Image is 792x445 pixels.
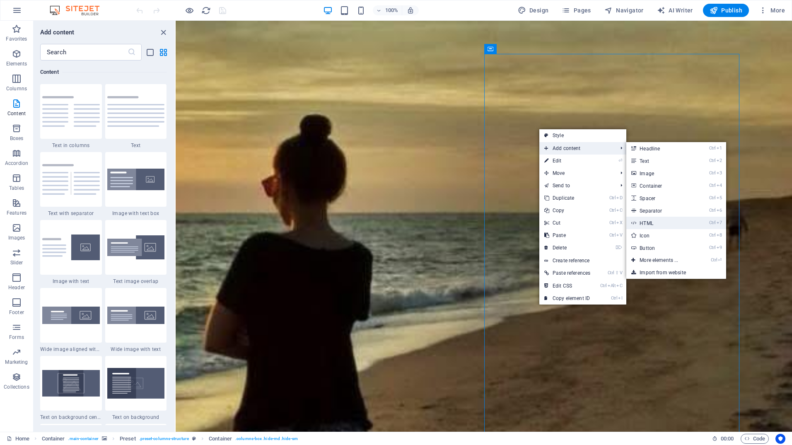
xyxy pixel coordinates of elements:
[514,4,552,17] button: Design
[105,346,167,353] span: Wide image with text
[626,155,695,167] a: Ctrl2Text
[9,309,24,316] p: Footer
[40,288,102,353] div: Wide image aligned with text
[616,283,622,288] i: C
[721,434,734,444] span: 00 00
[385,5,398,15] h6: 100%
[616,232,622,238] i: V
[102,436,107,441] i: This element contains a background
[235,434,298,444] span: . columns-box .hide-md .hide-sm
[40,210,102,217] span: Text with separator
[618,295,622,301] i: I
[626,266,726,279] a: Import from website
[717,232,722,238] i: 8
[717,220,722,225] i: 7
[539,129,626,142] a: Style
[40,84,102,149] div: Text in columns
[201,6,211,15] i: Reload page
[717,245,722,250] i: 9
[6,85,27,92] p: Columns
[626,179,695,192] a: Ctrl4Container
[40,346,102,353] span: Wide image aligned with text
[42,434,65,444] span: Click to select. Double-click to edit
[709,145,716,151] i: Ctrl
[9,185,24,191] p: Tables
[539,179,614,192] a: Send to
[609,220,616,225] i: Ctrl
[717,195,722,201] i: 5
[600,283,607,288] i: Ctrl
[616,245,622,250] i: ⌦
[615,270,619,276] i: ⇧
[10,259,23,266] p: Slider
[741,434,769,444] button: Code
[40,152,102,217] div: Text with separator
[105,210,167,217] span: Image with text box
[373,5,402,15] button: 100%
[8,284,25,291] p: Header
[40,67,167,77] h6: Content
[718,257,722,263] i: ⏎
[608,283,616,288] i: Alt
[145,47,155,57] button: list-view
[710,6,742,15] span: Publish
[209,434,232,444] span: Click to select. Double-click to edit
[105,356,167,421] div: Text on background
[192,436,196,441] i: This element is a customizable preset
[7,210,27,216] p: Features
[539,267,595,279] a: Ctrl⇧VPaste references
[709,245,716,250] i: Ctrl
[744,434,765,444] span: Code
[514,4,552,17] div: Design (Ctrl+Alt+Y)
[107,235,165,260] img: text-image-overlap.svg
[539,204,595,217] a: CtrlCCopy
[626,192,695,204] a: Ctrl5Spacer
[42,307,100,324] img: wide-image-with-text-aligned.svg
[105,220,167,285] div: Text image overlap
[601,4,647,17] button: Navigator
[609,208,616,213] i: Ctrl
[539,192,595,204] a: CtrlDDuplicate
[107,307,165,324] img: wide-image-with-text.svg
[709,208,716,213] i: Ctrl
[727,435,728,442] span: :
[756,4,788,17] button: More
[10,135,24,142] p: Boxes
[107,368,165,399] img: text-on-bacground.svg
[539,292,595,305] a: CtrlICopy element ID
[616,220,622,225] i: X
[709,158,716,163] i: Ctrl
[107,169,165,191] img: image-with-text-box.svg
[105,84,167,149] div: Text
[609,195,616,201] i: Ctrl
[184,5,194,15] button: Click here to leave preview mode and continue editing
[105,142,167,149] span: Text
[709,170,716,176] i: Ctrl
[626,242,695,254] a: Ctrl9Button
[42,235,100,260] img: text-with-image-v4.svg
[703,4,749,17] button: Publish
[712,434,734,444] h6: Session time
[158,27,168,37] button: close panel
[717,208,722,213] i: 6
[42,434,298,444] nav: breadcrumb
[7,434,29,444] a: Click to cancel selection. Double-click to open Pages
[717,170,722,176] i: 3
[48,5,110,15] img: Editor Logo
[5,359,28,365] p: Marketing
[717,158,722,163] i: 2
[539,217,595,229] a: CtrlXCut
[609,232,616,238] i: Ctrl
[42,370,100,396] img: text-on-background-centered.svg
[608,270,614,276] i: Ctrl
[558,4,594,17] button: Pages
[539,229,595,242] a: CtrlVPaste
[40,142,102,149] span: Text in columns
[158,47,168,57] button: grid-view
[616,208,622,213] i: C
[6,60,27,67] p: Elements
[539,254,626,267] a: Create reference
[626,229,695,242] a: Ctrl8Icon
[657,6,693,15] span: AI Writer
[5,160,28,167] p: Accordion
